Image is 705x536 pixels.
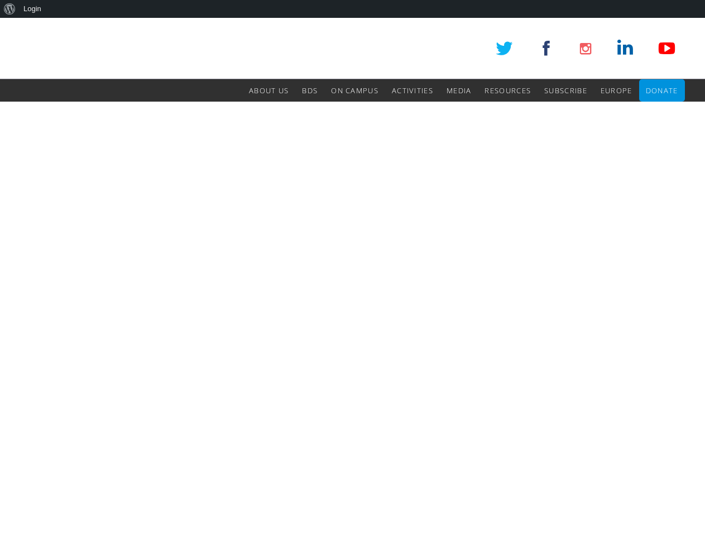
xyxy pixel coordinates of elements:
img: SPME [21,18,183,79]
a: Activities [392,79,433,102]
a: About Us [249,79,289,102]
a: BDS [302,79,318,102]
span: Europe [601,85,632,95]
span: About Us [249,85,289,95]
a: Subscribe [544,79,587,102]
a: On Campus [331,79,378,102]
span: Media [447,85,472,95]
a: Media [447,79,472,102]
span: Subscribe [544,85,587,95]
span: Activities [392,85,433,95]
span: Donate [646,85,678,95]
a: Donate [646,79,678,102]
span: Resources [485,85,531,95]
a: Resources [485,79,531,102]
span: BDS [302,85,318,95]
span: On Campus [331,85,378,95]
a: Europe [601,79,632,102]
